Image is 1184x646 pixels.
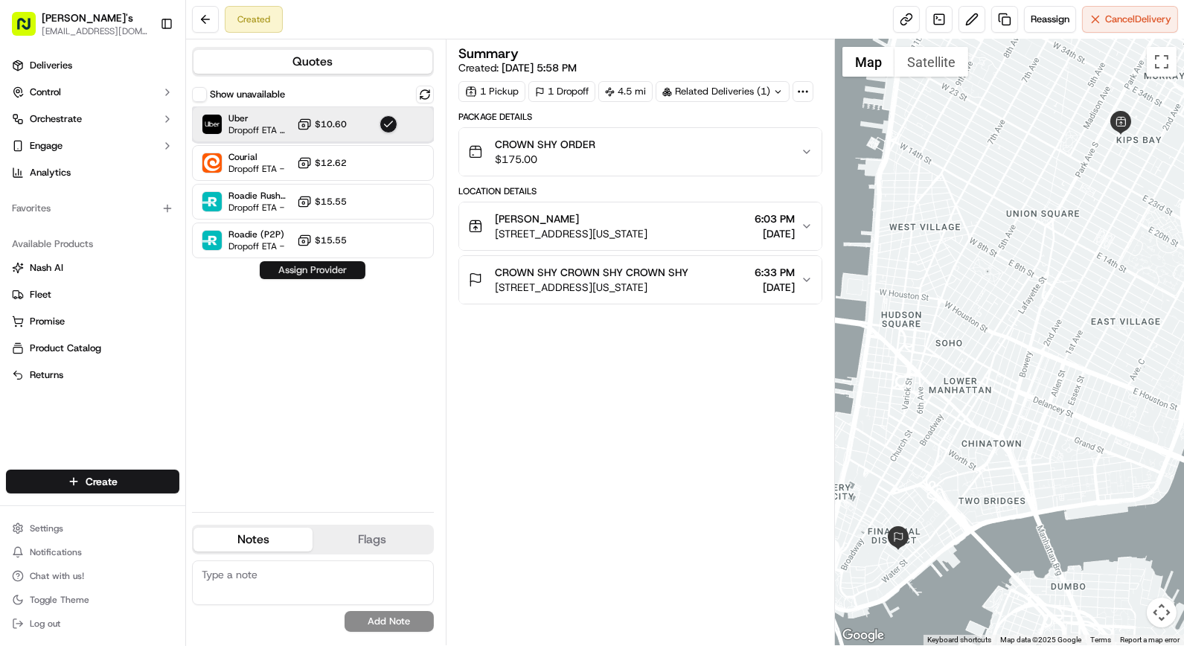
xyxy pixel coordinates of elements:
span: Map data ©2025 Google [1000,636,1081,644]
button: Control [6,80,179,104]
span: Chat with us! [30,570,84,582]
button: Fleet [6,283,179,307]
button: Create [6,470,179,493]
button: Reassign [1024,6,1076,33]
div: Location Details [458,185,822,197]
button: Keyboard shortcuts [927,635,991,645]
span: Control [30,86,61,99]
button: Start new chat [253,147,271,164]
span: Settings [30,522,63,534]
button: Log out [6,613,179,634]
button: Returns [6,363,179,387]
input: Got a question? Start typing here... [39,96,268,112]
button: $15.55 [297,233,347,248]
div: Favorites [6,196,179,220]
button: Settings [6,518,179,539]
button: CROWN SHY ORDER$175.00 [459,128,822,176]
span: Returns [30,368,63,382]
button: See all [231,191,271,208]
a: Powered byPylon [105,368,180,380]
img: Google [839,626,888,645]
span: $175.00 [495,152,595,167]
span: [DATE] [132,271,162,283]
button: Toggle fullscreen view [1147,47,1177,77]
span: [PERSON_NAME] [46,271,121,283]
span: Roadie (P2P) [228,228,284,240]
button: Toggle Theme [6,589,179,610]
button: Flags [313,528,432,551]
div: 4.5 mi [598,81,653,102]
a: Deliveries [6,54,179,77]
span: Deliveries [30,59,72,72]
img: 1736555255976-a54dd68f-1ca7-489b-9aae-adbdc363a1c4 [30,272,42,284]
span: [STREET_ADDRESS][US_STATE] [495,226,647,241]
button: CROWN SHY CROWN SHY CROWN SHY[STREET_ADDRESS][US_STATE]6:33 PM[DATE] [459,256,822,304]
span: Knowledge Base [30,333,114,348]
span: Analytics [30,166,71,179]
div: We're available if you need us! [67,157,205,169]
span: Dropoff ETA - [228,202,291,214]
div: Available Products [6,232,179,256]
button: Notes [193,528,313,551]
div: 📗 [15,334,27,346]
a: 📗Knowledge Base [9,327,120,354]
button: $12.62 [297,156,347,170]
span: Roadie Rush (P2P) [228,190,291,202]
img: Courial [202,153,222,173]
img: 1736555255976-a54dd68f-1ca7-489b-9aae-adbdc363a1c4 [15,142,42,169]
span: 6:03 PM [755,211,795,226]
span: Dropoff ETA - [228,163,284,175]
img: Roadie Rush (P2P) [202,192,222,211]
a: 💻API Documentation [120,327,245,354]
div: Related Deliveries (1) [656,81,790,102]
div: Package Details [458,111,822,123]
span: [DATE] [755,226,795,241]
span: Notifications [30,546,82,558]
span: $15.55 [315,234,347,246]
img: Uber [202,115,222,134]
img: 1738778727109-b901c2ba-d612-49f7-a14d-d897ce62d23f [31,142,58,169]
img: Roadie (P2P) [202,231,222,250]
div: 💻 [126,334,138,346]
button: CancelDelivery [1082,6,1178,33]
span: [DATE] [132,231,162,243]
span: Promise [30,315,65,328]
a: Report a map error [1120,636,1180,644]
span: [DATE] [755,280,795,295]
button: Nash AI [6,256,179,280]
span: Toggle Theme [30,594,89,606]
label: Show unavailable [210,88,285,101]
span: Nash AI [30,261,63,275]
button: Map camera controls [1147,598,1177,627]
button: Notifications [6,542,179,563]
button: Show street map [842,47,895,77]
img: Liam S. [15,257,39,281]
button: Promise [6,310,179,333]
a: Product Catalog [12,342,173,355]
span: $10.60 [315,118,347,130]
span: 6:33 PM [755,265,795,280]
button: Orchestrate [6,107,179,131]
span: Log out [30,618,60,630]
a: Fleet [12,288,173,301]
span: CROWN SHY CROWN SHY CROWN SHY [495,265,688,280]
span: Create [86,474,118,489]
button: Chat with us! [6,566,179,586]
button: $10.60 [297,117,347,132]
button: Engage [6,134,179,158]
p: Welcome 👋 [15,60,271,83]
a: Promise [12,315,173,328]
span: Product Catalog [30,342,101,355]
span: [PERSON_NAME] [495,211,579,226]
div: Start new chat [67,142,244,157]
div: 1 Dropoff [528,81,595,102]
span: [EMAIL_ADDRESS][DOMAIN_NAME] [42,25,148,37]
span: • [124,231,129,243]
span: [PERSON_NAME] [46,231,121,243]
span: Courial [228,151,284,163]
span: CROWN SHY ORDER [495,137,595,152]
span: Uber [228,112,291,124]
button: Product Catalog [6,336,179,360]
span: API Documentation [141,333,239,348]
a: Open this area in Google Maps (opens a new window) [839,626,888,645]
